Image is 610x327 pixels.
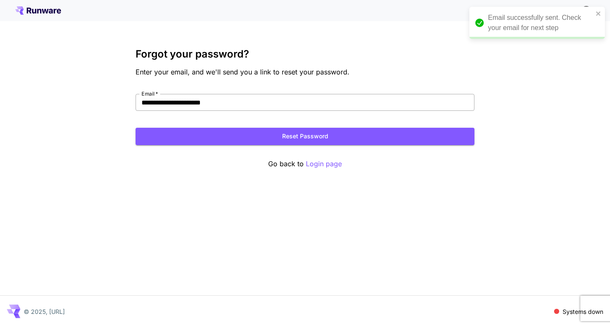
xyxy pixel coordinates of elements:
button: Reset Password [136,128,474,145]
button: Login page [306,159,342,169]
label: Email [141,90,158,97]
p: © 2025, [URL] [24,307,65,316]
h3: Forgot your password? [136,48,474,60]
p: Go back to [136,159,474,169]
button: In order to qualify for free credit, you need to sign up with a business email address and click ... [578,2,595,19]
button: close [596,10,602,17]
div: Email successfully sent. Check your email for next step [488,13,593,33]
p: Systems down [563,307,603,316]
p: Enter your email, and we'll send you a link to reset your password. [136,67,474,77]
